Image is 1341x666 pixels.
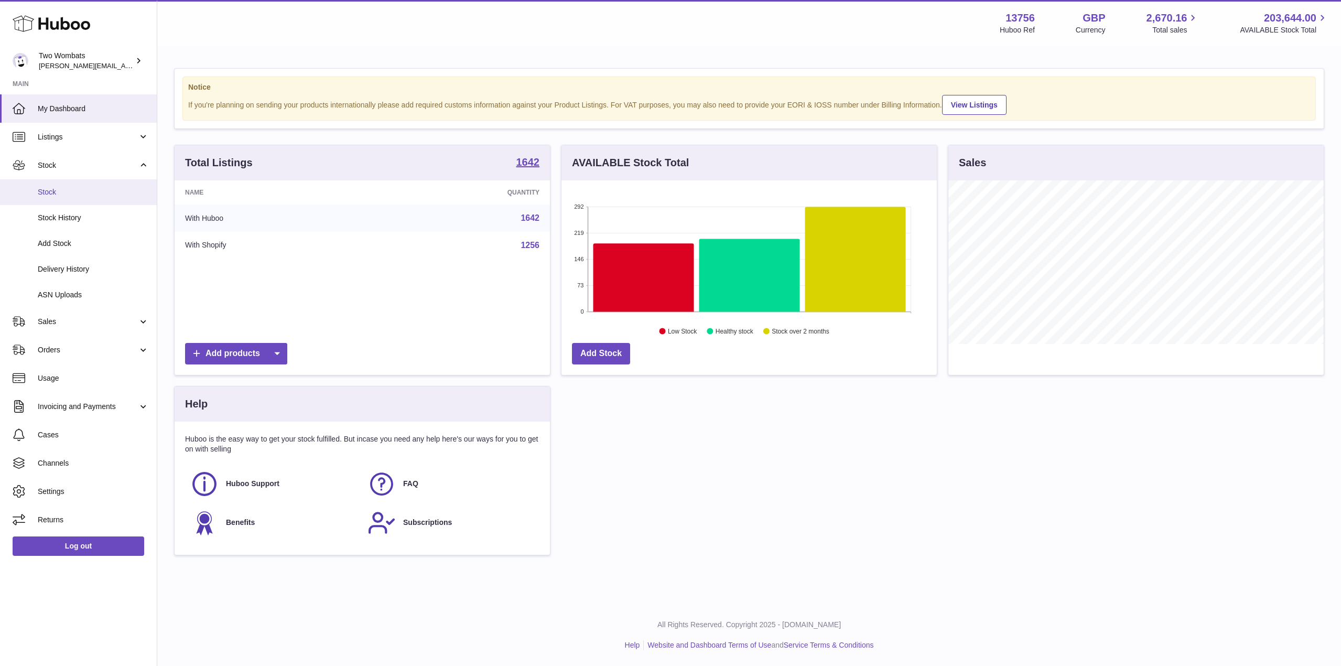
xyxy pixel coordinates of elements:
[516,157,540,167] strong: 1642
[185,343,287,364] a: Add products
[516,157,540,169] a: 1642
[1076,25,1106,35] div: Currency
[175,180,377,205] th: Name
[38,317,138,327] span: Sales
[784,641,874,649] a: Service Terms & Conditions
[1240,25,1328,35] span: AVAILABLE Stock Total
[521,213,539,222] a: 1642
[577,282,583,288] text: 73
[574,230,583,236] text: 219
[175,205,377,232] td: With Huboo
[226,518,255,528] span: Benefits
[190,470,357,498] a: Huboo Support
[38,515,149,525] span: Returns
[188,82,1310,92] strong: Notice
[1147,11,1199,35] a: 2,670.16 Total sales
[959,156,986,170] h3: Sales
[185,434,539,454] p: Huboo is the easy way to get your stock fulfilled. But incase you need any help here's our ways f...
[644,640,873,650] li: and
[166,620,1333,630] p: All Rights Reserved. Copyright 2025 - [DOMAIN_NAME]
[38,132,138,142] span: Listings
[716,328,754,335] text: Healthy stock
[38,458,149,468] span: Channels
[38,239,149,249] span: Add Stock
[377,180,550,205] th: Quantity
[572,156,689,170] h3: AVAILABLE Stock Total
[185,397,208,411] h3: Help
[39,51,133,71] div: Two Wombats
[1147,11,1187,25] span: 2,670.16
[38,104,149,114] span: My Dashboard
[942,95,1007,115] a: View Listings
[38,345,138,355] span: Orders
[38,264,149,274] span: Delivery History
[580,308,583,315] text: 0
[1264,11,1316,25] span: 203,644.00
[38,213,149,223] span: Stock History
[574,203,583,210] text: 292
[38,290,149,300] span: ASN Uploads
[226,479,279,489] span: Huboo Support
[38,187,149,197] span: Stock
[38,402,138,412] span: Invoicing and Payments
[625,641,640,649] a: Help
[175,232,377,259] td: With Shopify
[38,487,149,497] span: Settings
[668,328,697,335] text: Low Stock
[38,160,138,170] span: Stock
[1005,11,1035,25] strong: 13756
[38,373,149,383] span: Usage
[190,509,357,537] a: Benefits
[521,241,539,250] a: 1256
[188,93,1310,115] div: If you're planning on sending your products internationally please add required customs informati...
[572,343,630,364] a: Add Stock
[647,641,771,649] a: Website and Dashboard Terms of Use
[1000,25,1035,35] div: Huboo Ref
[367,470,534,498] a: FAQ
[1240,11,1328,35] a: 203,644.00 AVAILABLE Stock Total
[772,328,829,335] text: Stock over 2 months
[185,156,253,170] h3: Total Listings
[13,53,28,69] img: philip.carroll@twowombats.com
[403,479,418,489] span: FAQ
[1152,25,1199,35] span: Total sales
[39,61,266,70] span: [PERSON_NAME][EMAIL_ADDRESS][PERSON_NAME][DOMAIN_NAME]
[38,430,149,440] span: Cases
[13,536,144,555] a: Log out
[367,509,534,537] a: Subscriptions
[403,518,452,528] span: Subscriptions
[1083,11,1105,25] strong: GBP
[574,256,583,262] text: 146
